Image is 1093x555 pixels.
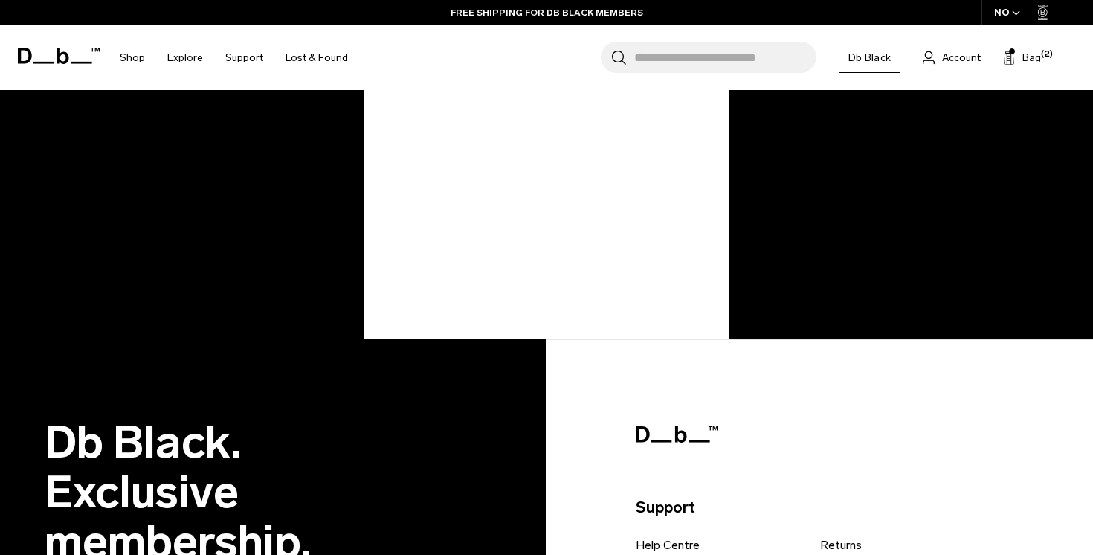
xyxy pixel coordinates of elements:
[286,31,348,84] a: Lost & Found
[923,48,981,66] a: Account
[109,25,359,90] nav: Main Navigation
[942,50,981,65] span: Account
[451,6,643,19] a: FREE SHIPPING FOR DB BLACK MEMBERS
[225,31,263,84] a: Support
[120,31,145,84] a: Shop
[167,31,203,84] a: Explore
[1022,50,1041,65] span: Bag
[1041,48,1053,61] span: (2)
[1003,48,1041,66] button: Bag (2)
[820,536,862,554] a: Returns
[636,536,700,554] a: Help Centre
[636,495,1054,519] p: Support
[839,42,900,73] a: Db Black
